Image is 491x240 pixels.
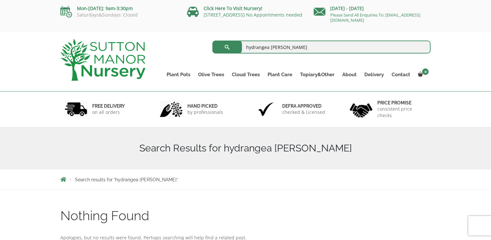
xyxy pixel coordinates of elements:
[212,41,431,54] input: Search...
[414,70,431,79] a: 0
[330,12,420,23] a: Please Send All Enquiries To: [EMAIL_ADDRESS][DOMAIN_NAME]
[60,209,431,222] h1: Nothing Found
[65,101,87,117] img: 1.jpg
[388,70,414,79] a: Contact
[163,70,194,79] a: Plant Pots
[187,109,223,115] p: by professionals
[187,103,223,109] h6: hand picked
[60,12,177,18] p: Saturdays&Sundays: Closed
[377,106,427,119] p: consistent price checks
[92,109,125,115] p: on all orders
[377,100,427,106] h6: Price promise
[314,5,431,12] p: [DATE] - [DATE]
[264,70,296,79] a: Plant Care
[360,70,388,79] a: Delivery
[60,39,145,81] img: logo
[60,177,431,182] nav: Breadcrumbs
[338,70,360,79] a: About
[282,103,325,109] h6: Defra approved
[296,70,338,79] a: Topiary&Other
[204,5,262,11] a: Click Here To Visit Nursery!
[282,109,325,115] p: checked & Licensed
[422,68,429,75] span: 0
[60,142,431,154] h1: Search Results for hydrangea [PERSON_NAME]
[204,12,302,18] a: [STREET_ADDRESS] No Appointments needed
[60,5,177,12] p: Mon-[DATE]: 9am-3:30pm
[160,101,183,117] img: 2.jpg
[228,70,264,79] a: Cloud Trees
[75,177,178,182] span: Search results for “hydrangea [PERSON_NAME]”
[92,103,125,109] h6: FREE DELIVERY
[350,99,372,119] img: 4.jpg
[255,101,277,117] img: 3.jpg
[194,70,228,79] a: Olive Trees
